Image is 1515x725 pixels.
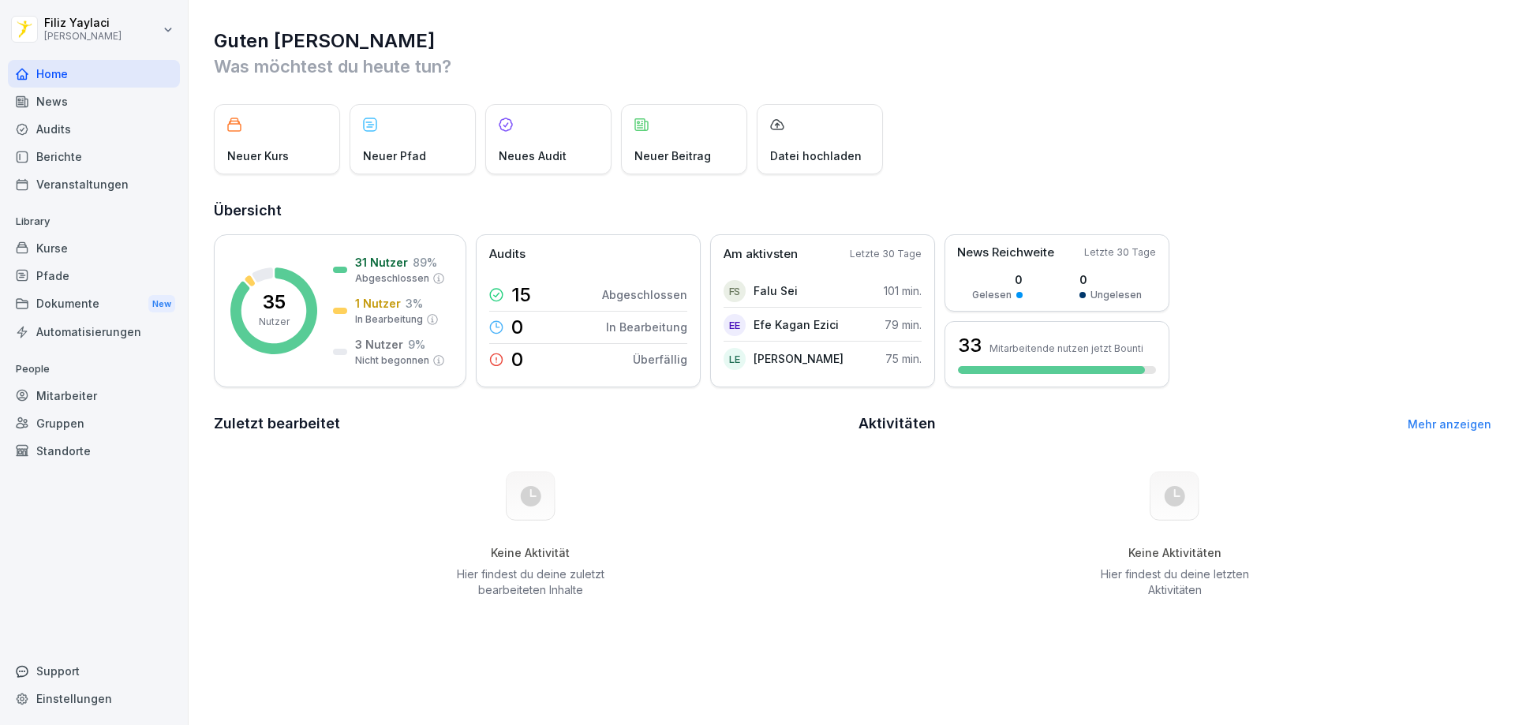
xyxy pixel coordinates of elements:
[355,312,423,327] p: In Bearbeitung
[8,318,180,346] a: Automatisierungen
[227,148,289,164] p: Neuer Kurs
[355,254,408,271] p: 31 Nutzer
[355,336,403,353] p: 3 Nutzer
[489,245,526,263] p: Audits
[1084,245,1156,260] p: Letzte 30 Tage
[8,170,180,198] a: Veranstaltungen
[214,54,1491,79] p: Was möchtest du heute tun?
[957,244,1054,262] p: News Reichweite
[8,262,180,290] a: Pfade
[633,351,687,368] p: Überfällig
[355,353,429,368] p: Nicht begonnen
[724,348,746,370] div: LE
[8,685,180,712] a: Einstellungen
[8,88,180,115] a: News
[1095,566,1255,598] p: Hier findest du deine letzten Aktivitäten
[850,247,922,261] p: Letzte 30 Tage
[8,115,180,143] a: Audits
[8,60,180,88] a: Home
[724,314,746,336] div: EE
[499,148,567,164] p: Neues Audit
[606,319,687,335] p: In Bearbeitung
[1095,546,1255,560] h5: Keine Aktivitäten
[8,143,180,170] a: Berichte
[148,295,175,313] div: New
[1090,288,1142,302] p: Ungelesen
[972,288,1012,302] p: Gelesen
[858,413,936,435] h2: Aktivitäten
[884,282,922,299] p: 101 min.
[8,209,180,234] p: Library
[355,295,401,312] p: 1 Nutzer
[770,148,862,164] p: Datei hochladen
[885,316,922,333] p: 79 min.
[8,382,180,409] a: Mitarbeiter
[754,316,839,333] p: Efe Kagan Ezici
[972,271,1023,288] p: 0
[602,286,687,303] p: Abgeschlossen
[511,286,531,305] p: 15
[413,254,437,271] p: 89 %
[958,332,982,359] h3: 33
[8,290,180,319] div: Dokumente
[1408,417,1491,431] a: Mehr anzeigen
[8,290,180,319] a: DokumenteNew
[885,350,922,367] p: 75 min.
[44,31,122,42] p: [PERSON_NAME]
[214,28,1491,54] h1: Guten [PERSON_NAME]
[406,295,423,312] p: 3 %
[259,315,290,329] p: Nutzer
[634,148,711,164] p: Neuer Beitrag
[214,200,1491,222] h2: Übersicht
[451,546,610,560] h5: Keine Aktivität
[363,148,426,164] p: Neuer Pfad
[44,17,122,30] p: Filiz Yaylaci
[408,336,425,353] p: 9 %
[754,282,798,299] p: Falu Sei
[8,357,180,382] p: People
[214,413,847,435] h2: Zuletzt bearbeitet
[8,234,180,262] a: Kurse
[724,280,746,302] div: FS
[8,657,180,685] div: Support
[1079,271,1142,288] p: 0
[263,293,286,312] p: 35
[451,566,610,598] p: Hier findest du deine zuletzt bearbeiteten Inhalte
[724,245,798,263] p: Am aktivsten
[511,318,523,337] p: 0
[8,409,180,437] a: Gruppen
[355,271,429,286] p: Abgeschlossen
[989,342,1143,354] p: Mitarbeitende nutzen jetzt Bounti
[754,350,844,367] p: [PERSON_NAME]
[511,350,523,369] p: 0
[8,437,180,465] a: Standorte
